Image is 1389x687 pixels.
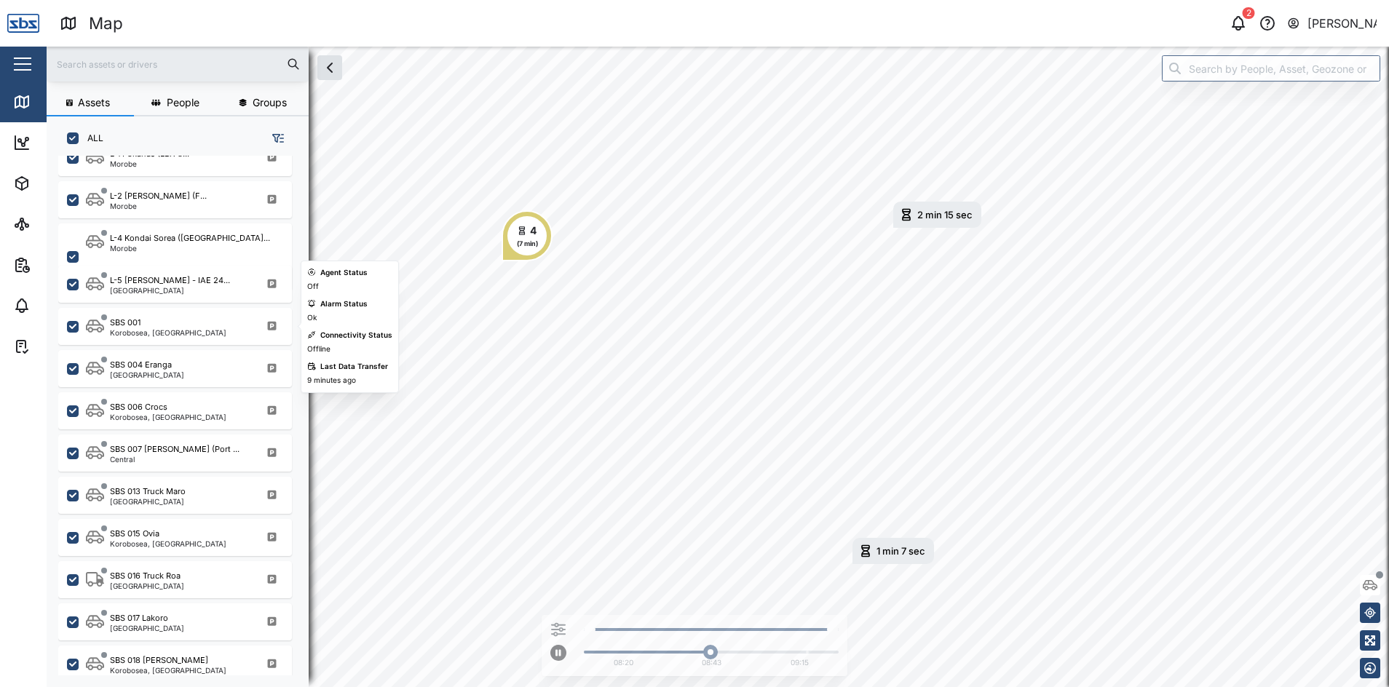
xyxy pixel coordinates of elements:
div: SBS 017 Lakoro [110,612,168,624]
div: Korobosea, [GEOGRAPHIC_DATA] [110,413,226,421]
span: Assets [78,98,110,108]
div: L-5 [PERSON_NAME] - IAE 24... [110,274,230,287]
div: Map [89,11,123,36]
div: Sites [38,216,73,232]
div: Korobosea, [GEOGRAPHIC_DATA] [110,540,226,547]
div: Dashboard [38,135,103,151]
div: 4 [530,223,537,239]
div: SBS 016 Truck Roa [110,570,181,582]
div: Morobe [110,160,189,167]
span: People [167,98,199,108]
div: SBS 013 Truck Maro [110,485,186,498]
input: Search by People, Asset, Geozone or Place [1162,55,1380,82]
div: SBS 018 [PERSON_NAME] [110,654,208,667]
div: Map marker [893,202,981,228]
button: [PERSON_NAME] [1286,13,1377,33]
img: Main Logo [7,7,39,39]
div: L-4 Kondai Sorea ([GEOGRAPHIC_DATA]... [110,232,270,245]
div: [GEOGRAPHIC_DATA] [110,624,184,632]
label: ALL [79,132,103,144]
div: [GEOGRAPHIC_DATA] [110,498,186,505]
div: Morobe [110,202,207,210]
div: grid [58,156,308,675]
div: Korobosea, [GEOGRAPHIC_DATA] [110,667,226,674]
div: 2 [1243,7,1255,19]
div: [GEOGRAPHIC_DATA] [110,371,184,378]
div: Alarm Status [320,298,368,310]
div: Map marker [852,538,934,564]
div: Off [307,281,319,293]
div: Tasks [38,338,78,354]
div: L-2 [PERSON_NAME] (F... [110,190,207,202]
span: Groups [253,98,287,108]
div: [PERSON_NAME] [1307,15,1377,33]
input: Search assets or drivers [55,53,300,75]
div: SBS 007 [PERSON_NAME] (Port ... [110,443,240,456]
div: Korobosea, [GEOGRAPHIC_DATA] [110,329,226,336]
div: [GEOGRAPHIC_DATA] [110,582,184,589]
div: 2 min 15 sec [917,210,973,220]
canvas: Map [47,47,1389,687]
div: Map marker [502,210,553,261]
div: 08:43 [702,657,721,669]
div: Central [110,456,240,463]
div: [GEOGRAPHIC_DATA] [110,287,230,294]
div: 1 min 7 sec [876,547,925,556]
div: Morobe [110,245,270,252]
div: Reports [38,257,87,273]
div: Map [38,94,71,110]
div: 08:20 [614,657,633,669]
div: SBS 001 [110,317,141,329]
div: SBS 015 Ovia [110,528,159,540]
div: Assets [38,175,83,191]
div: SBS 004 Eranga [110,359,172,371]
div: 09:15 [791,657,809,669]
div: SBS 006 Crocs [110,401,167,413]
div: Agent Status [320,267,368,279]
div: (7 min) [517,239,538,249]
div: Alarms [38,298,83,314]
